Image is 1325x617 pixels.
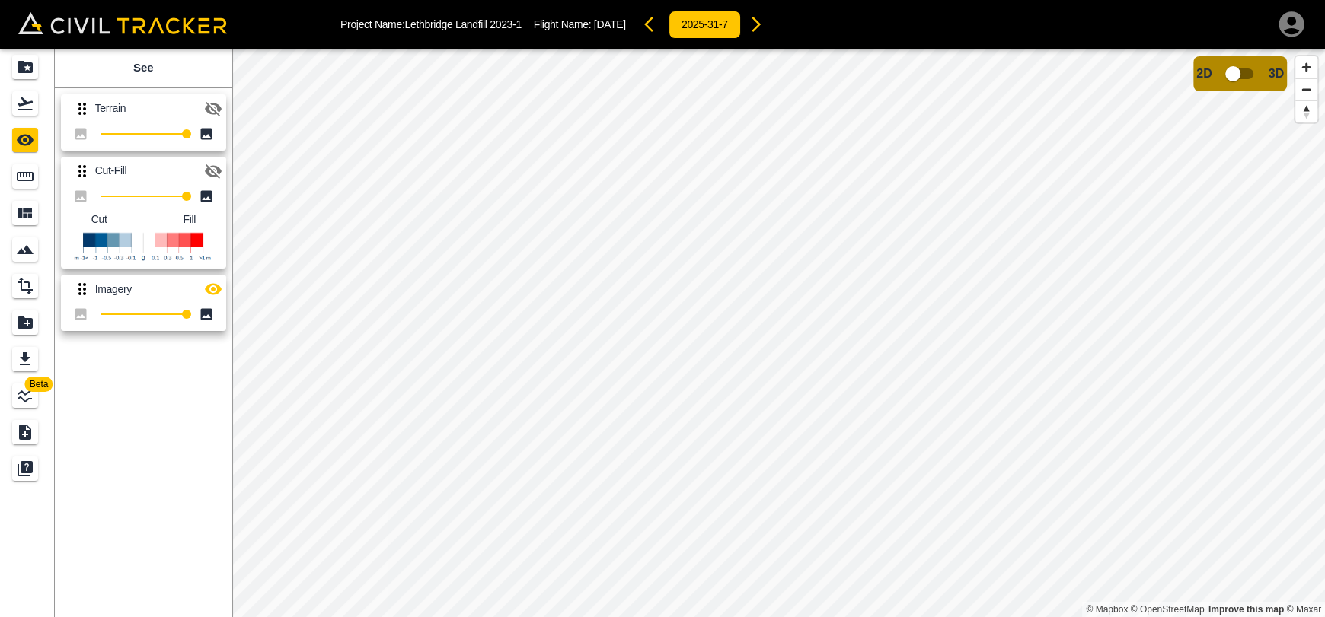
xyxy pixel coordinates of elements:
span: [DATE] [594,18,626,30]
a: Maxar [1286,604,1321,615]
button: Reset bearing to north [1295,100,1317,122]
p: Project Name: Lethbridge Landfill 2023-1 [340,18,522,30]
button: Zoom in [1295,56,1317,78]
p: Flight Name: [534,18,626,30]
a: OpenStreetMap [1131,604,1205,615]
button: Zoom out [1295,78,1317,100]
span: 3D [1269,67,1284,81]
span: 2D [1196,67,1212,81]
a: Mapbox [1086,604,1128,615]
img: Civil Tracker [18,12,227,33]
button: 2025-31-7 [669,11,741,39]
a: Map feedback [1208,604,1284,615]
canvas: Map [232,49,1325,617]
